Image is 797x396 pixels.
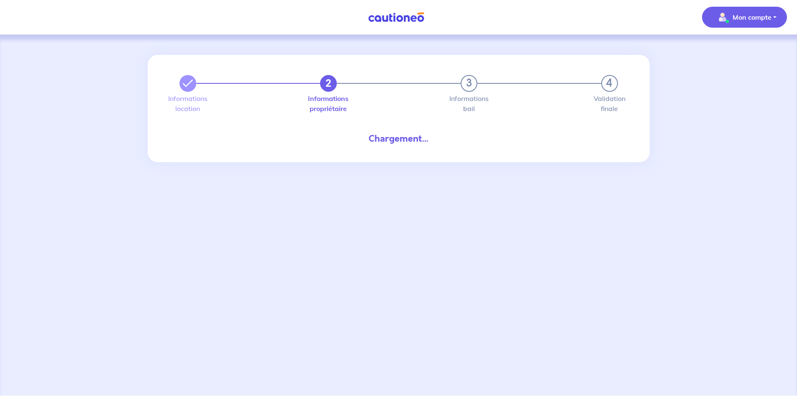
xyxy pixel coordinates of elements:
[320,75,337,92] button: 2
[733,12,771,22] p: Mon compte
[173,132,625,145] div: Chargement...
[601,95,618,112] label: Validation finale
[702,7,787,28] button: illu_account_valid_menu.svgMon compte
[716,10,729,24] img: illu_account_valid_menu.svg
[179,95,196,112] label: Informations location
[461,95,477,112] label: Informations bail
[365,12,428,23] img: Cautioneo
[320,95,337,112] label: Informations propriétaire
